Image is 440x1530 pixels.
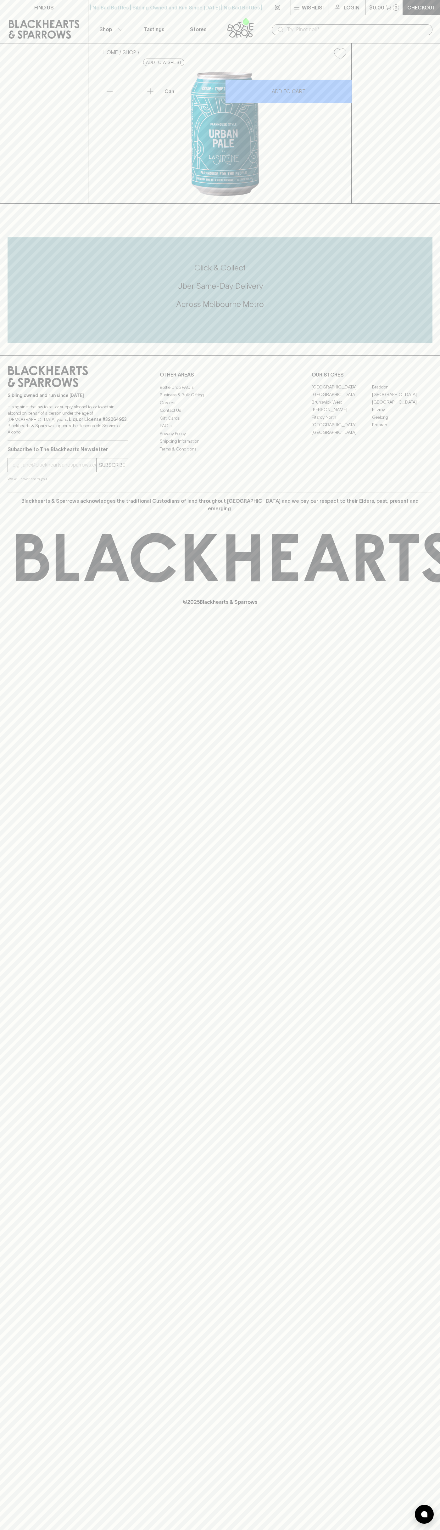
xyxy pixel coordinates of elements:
[312,414,372,421] a: Fitzroy North
[160,391,281,399] a: Business & Bulk Gifting
[160,414,281,422] a: Gift Cards
[312,421,372,429] a: [GEOGRAPHIC_DATA]
[372,383,432,391] a: Braddon
[407,4,436,11] p: Checkout
[8,299,432,309] h5: Across Melbourne Metro
[12,497,428,512] p: Blackhearts & Sparrows acknowledges the traditional Custodians of land throughout [GEOGRAPHIC_DAT...
[8,445,128,453] p: Subscribe to The Blackhearts Newsletter
[13,460,96,470] input: e.g. jane@blackheartsandsparrows.com.au
[69,417,127,422] strong: Liquor License #32064953
[97,458,128,472] button: SUBSCRIBE
[312,429,372,436] a: [GEOGRAPHIC_DATA]
[103,49,118,55] a: HOME
[160,383,281,391] a: Bottle Drop FAQ's
[372,414,432,421] a: Geelong
[160,445,281,453] a: Terms & Conditions
[160,438,281,445] a: Shipping Information
[162,85,225,98] div: Can
[272,88,305,95] p: ADD TO CART
[421,1511,427,1517] img: bubble-icon
[312,406,372,414] a: [PERSON_NAME]
[302,4,326,11] p: Wishlist
[176,15,220,43] a: Stores
[8,237,432,343] div: Call to action block
[369,4,384,11] p: $0.00
[372,391,432,399] a: [GEOGRAPHIC_DATA]
[160,407,281,414] a: Contact Us
[190,25,206,33] p: Stores
[312,391,372,399] a: [GEOGRAPHIC_DATA]
[160,430,281,437] a: Privacy Policy
[123,49,136,55] a: SHOP
[132,15,176,43] a: Tastings
[372,399,432,406] a: [GEOGRAPHIC_DATA]
[312,383,372,391] a: [GEOGRAPHIC_DATA]
[8,392,128,399] p: Sibling owned and run since [DATE]
[88,15,132,43] button: Shop
[160,371,281,378] p: OTHER AREAS
[98,65,351,203] img: 39064.png
[34,4,54,11] p: FIND US
[99,461,125,469] p: SUBSCRIBE
[164,88,174,95] p: Can
[331,46,349,62] button: Add to wishlist
[372,406,432,414] a: Fitzroy
[144,25,164,33] p: Tastings
[8,476,128,482] p: We will never spam you
[8,281,432,291] h5: Uber Same-Day Delivery
[8,404,128,435] p: It is against the law to sell or supply alcohol to, or to obtain alcohol on behalf of a person un...
[160,422,281,430] a: FAQ's
[372,421,432,429] a: Prahran
[395,6,397,9] p: 0
[344,4,359,11] p: Login
[160,399,281,406] a: Careers
[8,263,432,273] h5: Click & Collect
[226,80,352,103] button: ADD TO CART
[143,59,184,66] button: Add to wishlist
[312,399,372,406] a: Brunswick West
[312,371,432,378] p: OUR STORES
[287,25,427,35] input: Try "Pinot noir"
[99,25,112,33] p: Shop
